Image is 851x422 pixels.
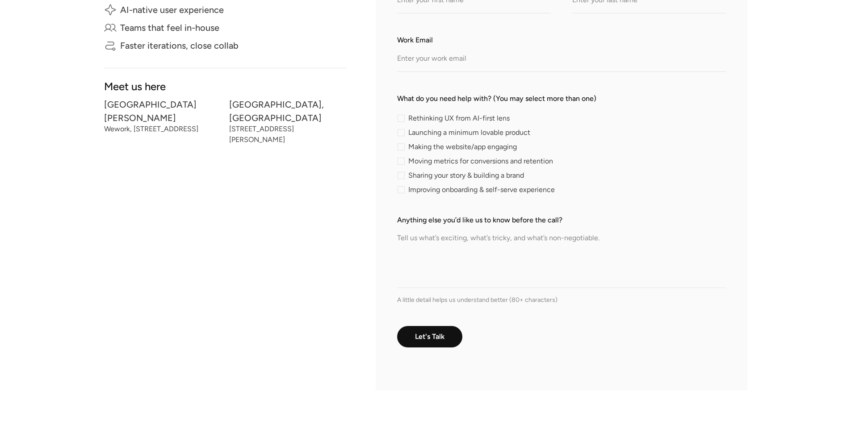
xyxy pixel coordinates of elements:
[408,159,553,164] span: Moving metrics for conversions and retention
[397,326,462,347] input: Let's Talk
[397,215,726,226] label: Anything else you’d like us to know before the call?
[397,295,726,305] div: A little detail helps us understand better (80+ characters)
[104,101,222,121] div: [GEOGRAPHIC_DATA][PERSON_NAME]
[104,83,347,90] div: Meet us here
[408,187,555,192] span: Improving onboarding & self-serve experience
[408,173,524,178] span: Sharing your story & building a brand
[120,7,224,13] div: AI-native user experience
[397,35,726,46] label: Work Email
[229,126,347,142] div: [STREET_ADDRESS][PERSON_NAME]
[397,47,726,72] input: Enter your work email
[120,42,239,49] div: Faster iterations, close collab
[104,126,222,132] div: Wework, [STREET_ADDRESS]
[229,101,347,121] div: [GEOGRAPHIC_DATA], [GEOGRAPHIC_DATA]
[408,144,517,150] span: Making the website/app engaging
[408,130,530,135] span: Launching a minimum lovable product
[408,116,510,121] span: Rethinking UX from AI-first lens
[397,93,726,104] label: What do you need help with? (You may select more than one)
[120,25,219,31] div: Teams that feel in-house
